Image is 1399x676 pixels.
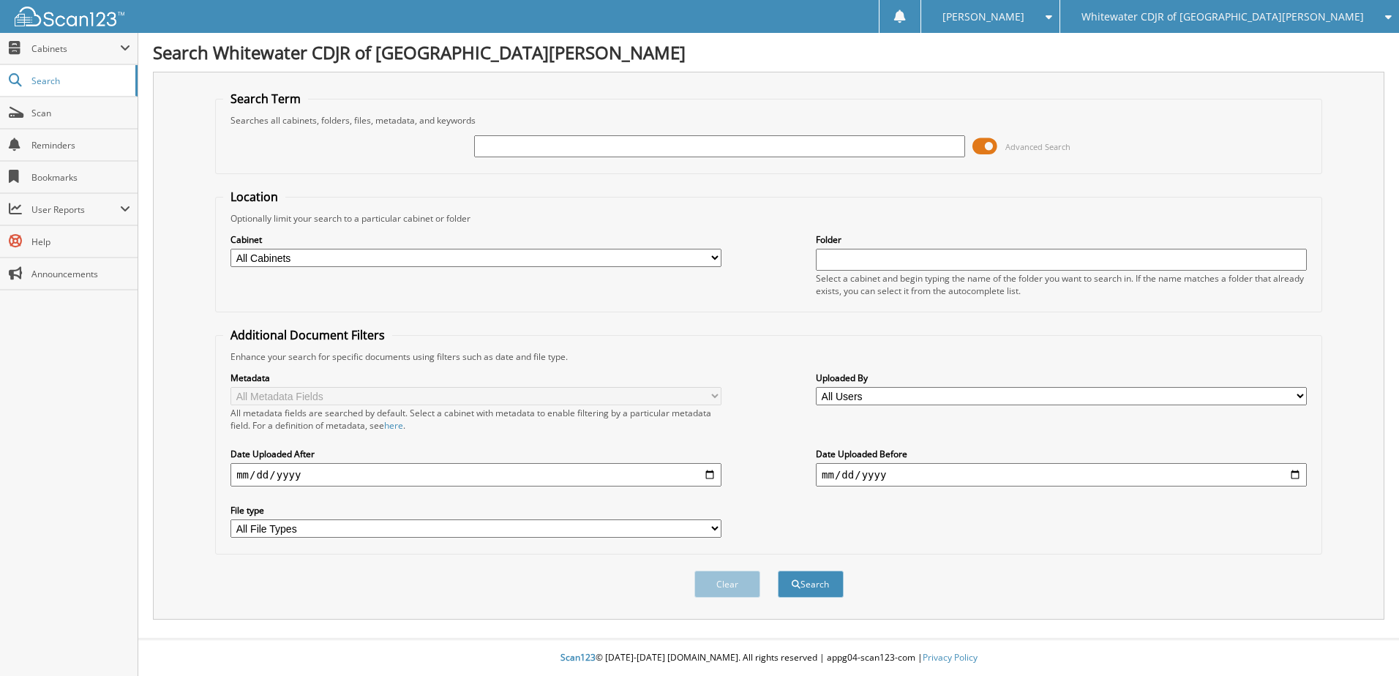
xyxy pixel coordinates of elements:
[31,203,120,216] span: User Reports
[31,107,130,119] span: Scan
[15,7,124,26] img: scan123-logo-white.svg
[230,233,721,246] label: Cabinet
[694,571,760,598] button: Clear
[223,350,1314,363] div: Enhance your search for specific documents using filters such as date and file type.
[816,448,1307,460] label: Date Uploaded Before
[778,571,844,598] button: Search
[223,189,285,205] legend: Location
[230,463,721,487] input: start
[31,171,130,184] span: Bookmarks
[1326,606,1399,676] iframe: Chat Widget
[942,12,1024,21] span: [PERSON_NAME]
[138,640,1399,676] div: © [DATE]-[DATE] [DOMAIN_NAME]. All rights reserved | appg04-scan123-com |
[816,272,1307,297] div: Select a cabinet and begin typing the name of the folder you want to search in. If the name match...
[31,236,130,248] span: Help
[223,91,308,107] legend: Search Term
[153,40,1384,64] h1: Search Whitewater CDJR of [GEOGRAPHIC_DATA][PERSON_NAME]
[230,372,721,384] label: Metadata
[1005,141,1070,152] span: Advanced Search
[223,114,1314,127] div: Searches all cabinets, folders, files, metadata, and keywords
[230,504,721,517] label: File type
[31,268,130,280] span: Announcements
[816,372,1307,384] label: Uploaded By
[31,139,130,151] span: Reminders
[923,651,978,664] a: Privacy Policy
[31,75,128,87] span: Search
[230,448,721,460] label: Date Uploaded After
[223,327,392,343] legend: Additional Document Filters
[230,407,721,432] div: All metadata fields are searched by default. Select a cabinet with metadata to enable filtering b...
[560,651,596,664] span: Scan123
[816,233,1307,246] label: Folder
[223,212,1314,225] div: Optionally limit your search to a particular cabinet or folder
[1081,12,1364,21] span: Whitewater CDJR of [GEOGRAPHIC_DATA][PERSON_NAME]
[384,419,403,432] a: here
[31,42,120,55] span: Cabinets
[816,463,1307,487] input: end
